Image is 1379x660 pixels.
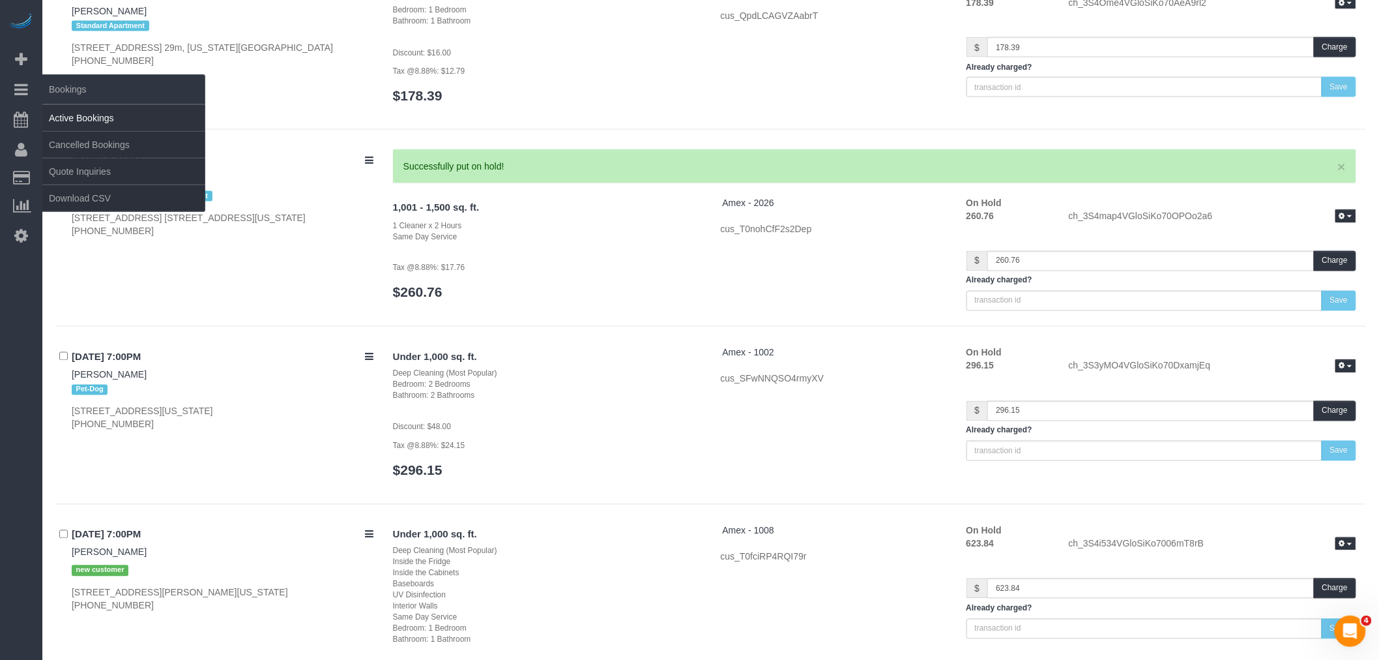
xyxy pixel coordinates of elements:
div: Bedroom: 1 Bedroom [393,5,701,16]
a: Amex - 1008 [723,526,774,536]
input: transaction id [966,77,1322,97]
hm-ph: [PHONE_NUMBER] [72,55,154,66]
a: [PERSON_NAME] [72,370,147,380]
div: [STREET_ADDRESS][US_STATE] [72,405,373,431]
div: cus_SFwNNQSO4rmyXV [721,372,947,385]
div: [STREET_ADDRESS] [STREET_ADDRESS][US_STATE] [72,211,373,237]
button: Charge [1314,251,1356,271]
div: cus_T0fciRP4RQI79r [721,550,947,563]
strong: On Hold [966,526,1002,536]
span: $ [966,401,988,421]
div: Interior Walls [393,601,701,612]
a: [PERSON_NAME] [72,6,147,16]
strong: 296.15 [966,361,994,371]
h4: [DATE] 7:00PM [72,530,373,541]
span: Standard Apartment [72,21,149,31]
span: 4 [1361,616,1372,626]
h4: [DATE] 5:00PM [72,155,373,166]
div: Bathroom: 2 Bathrooms [393,391,701,402]
div: Bedroom: 2 Bedrooms [393,380,701,391]
div: Deep Cleaning (Most Popular) [393,368,701,380]
span: $ [966,251,988,271]
a: $296.15 [393,463,443,478]
span: $ [966,578,988,599]
div: UV Disinfection [393,590,701,601]
div: Bedroom: 1 Bedroom [393,623,701,635]
span: Pet-Dog [72,385,108,395]
div: Tags [72,382,373,398]
h5: Already charged? [966,605,1356,613]
a: Amex - 1002 [723,348,774,358]
div: ch_3S4map4VGloSiKo70OPOo2a6 [1059,209,1366,225]
div: cus_T0nohCfF2s2Dep [721,222,947,235]
a: Quote Inquiries [42,158,205,185]
h4: [DATE] 7:00PM [72,352,373,363]
div: [STREET_ADDRESS] 29m, [US_STATE][GEOGRAPHIC_DATA] [72,41,373,67]
strong: On Hold [966,348,1002,358]
img: Automaid Logo [8,13,34,31]
div: [STREET_ADDRESS][PERSON_NAME][US_STATE] [72,586,373,612]
div: Bathroom: 1 Bathroom [393,16,701,27]
h5: Already charged? [966,63,1356,72]
span: Bookings [42,74,205,104]
a: Amex - 2026 [723,198,774,208]
a: $260.76 [393,285,443,300]
h4: Under 1,000 sq. ft. [393,352,701,363]
div: ch_3S4i534VGloSiKo7006mT8rB [1059,537,1366,553]
ul: Bookings [42,104,205,212]
small: 1 Cleaner x 2 Hours [393,221,462,230]
div: Same Day Service [393,612,701,623]
small: Tax @8.88%: $24.15 [393,442,465,451]
strong: 623.84 [966,539,994,549]
strong: 260.76 [966,211,994,221]
input: transaction id [966,441,1322,461]
hm-ph: [PHONE_NUMBER] [72,419,154,430]
div: Bathroom: 1 Bathroom [393,635,701,646]
input: transaction id [966,619,1322,639]
a: × [1338,160,1346,173]
h4: Under 1,000 sq. ft. [393,530,701,541]
div: cus_QpdLCAGVZAabrT [721,9,947,22]
div: ch_3S3yMO4VGloSiKo70DxamjEq [1059,359,1366,375]
div: Baseboards [393,579,701,590]
div: Inside the Cabinets [393,568,701,579]
small: Discount: $48.00 [393,423,451,432]
iframe: Intercom live chat [1335,616,1366,647]
input: transaction id [966,291,1322,311]
a: Active Bookings [42,105,205,131]
small: Tax @8.88%: $12.79 [393,67,465,76]
div: Tags [72,559,373,579]
button: Charge [1314,37,1356,57]
hm-ph: [PHONE_NUMBER] [72,601,154,611]
span: $ [966,37,988,57]
h5: Already charged? [966,427,1356,435]
small: Discount: $16.00 [393,48,451,57]
div: Deep Cleaning (Most Popular) [393,546,701,557]
small: Tax @8.88%: $17.76 [393,263,465,273]
strong: On Hold [966,198,1002,208]
h4: 1,001 - 1,500 sq. ft. [393,202,701,213]
div: Tags [72,18,373,35]
hm-ph: [PHONE_NUMBER] [72,226,154,236]
div: Tags [72,185,373,205]
h5: Already charged? [966,277,1356,285]
a: Cancelled Bookings [42,132,205,158]
a: Download CSV [42,185,205,211]
span: new customer [72,565,128,576]
div: Inside the Fridge [393,557,701,568]
button: Charge [1314,401,1356,421]
a: $178.39 [393,88,443,103]
div: Successfully put on hold! [403,160,1346,173]
a: [PERSON_NAME] [72,547,147,558]
div: Same Day Service [393,232,701,243]
button: Charge [1314,578,1356,599]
